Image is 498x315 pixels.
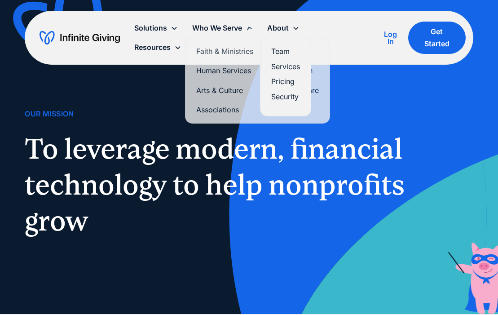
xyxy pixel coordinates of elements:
a: Team [271,45,300,58]
a: Human Services [196,65,253,77]
a: Associations [196,104,253,116]
div: About [267,22,289,34]
div: Log In [380,31,401,45]
a: Services [271,61,300,73]
div: Resources [134,41,171,53]
a: Pricing [271,75,300,88]
div: Our Mission [25,108,74,120]
a: Get Started [408,22,466,54]
a: Security [271,91,300,103]
a: Faith & Ministries [196,45,253,58]
nav: Who We Serve [185,38,330,124]
div: Solutions [134,22,167,34]
div: Who We Serve [185,18,260,38]
a: home [40,31,119,45]
nav: About [260,38,311,116]
a: Log In [380,29,401,47]
div: Resources [127,38,189,57]
div: Who We Serve [192,22,242,34]
a: Arts & Culture [196,84,253,97]
h1: To leverage modern, financial technology to help nonprofits grow [25,131,473,239]
div: About [260,18,307,38]
div: Solutions [127,18,185,38]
